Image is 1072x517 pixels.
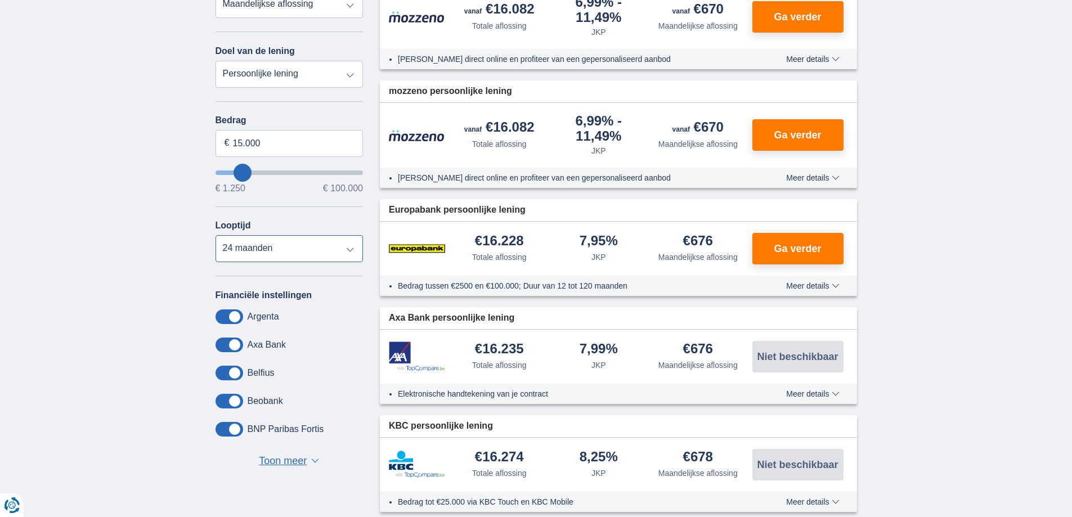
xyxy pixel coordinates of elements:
span: Meer details [786,174,839,182]
div: Maandelijkse aflossing [658,138,738,150]
span: Niet beschikbaar [757,460,838,470]
button: Niet beschikbaar [752,341,844,372]
div: Maandelijkse aflossing [658,20,738,32]
label: Looptijd [216,221,251,231]
label: Belfius [248,368,275,378]
button: Toon meer ▼ [255,453,322,469]
label: Bedrag [216,115,364,125]
span: Meer details [786,498,839,506]
span: Meer details [786,55,839,63]
button: Meer details [778,281,847,290]
span: Ga verder [774,130,821,140]
label: Argenta [248,312,279,322]
div: 7,99% [580,342,618,357]
img: product.pl.alt Mozzeno [389,129,445,142]
li: [PERSON_NAME] direct online en profiteer van een gepersonaliseerd aanbod [398,53,745,65]
div: €670 [672,2,724,18]
div: €16.082 [464,2,535,18]
div: Totale aflossing [472,20,527,32]
div: €676 [683,342,713,357]
div: JKP [591,251,606,263]
span: Ga verder [774,12,821,22]
div: JKP [591,467,606,479]
div: Totale aflossing [472,251,527,263]
input: wantToBorrow [216,170,364,175]
div: Maandelijkse aflossing [658,251,738,263]
li: Elektronische handtekening van je contract [398,388,745,399]
span: KBC persoonlijke lening [389,420,493,433]
div: €678 [683,450,713,465]
button: Meer details [778,173,847,182]
div: €16.274 [475,450,524,465]
div: €676 [683,234,713,249]
span: Meer details [786,390,839,398]
div: €670 [672,120,724,136]
img: product.pl.alt Europabank [389,235,445,263]
li: Bedrag tot €25.000 via KBC Touch en KBC Mobile [398,496,745,507]
div: Totale aflossing [472,467,527,479]
span: ▼ [311,458,319,463]
span: Axa Bank persoonlijke lening [389,312,514,325]
li: Bedrag tussen €2500 en €100.000; Duur van 12 tot 120 maanden [398,280,745,291]
img: product.pl.alt Axa Bank [389,341,445,371]
span: Toon meer [259,454,307,469]
div: JKP [591,26,606,38]
button: Meer details [778,497,847,506]
button: Meer details [778,55,847,64]
div: €16.082 [464,120,535,136]
label: Financiële instellingen [216,290,312,300]
div: Totale aflossing [472,138,527,150]
span: € 100.000 [323,184,363,193]
div: 8,25% [580,450,618,465]
div: €16.228 [475,234,524,249]
button: Ga verder [752,233,844,264]
div: €16.235 [475,342,524,357]
button: Ga verder [752,119,844,151]
span: Europabank persoonlijke lening [389,204,526,217]
button: Ga verder [752,1,844,33]
img: product.pl.alt Mozzeno [389,11,445,23]
span: Niet beschikbaar [757,352,838,362]
div: JKP [591,359,606,371]
div: 7,95% [580,234,618,249]
button: Meer details [778,389,847,398]
span: mozzeno persoonlijke lening [389,85,512,98]
label: Axa Bank [248,340,286,350]
label: BNP Paribas Fortis [248,424,324,434]
div: 6,99% [554,114,644,143]
li: [PERSON_NAME] direct online en profiteer van een gepersonaliseerd aanbod [398,172,745,183]
div: JKP [591,145,606,156]
label: Doel van de lening [216,46,295,56]
div: Maandelijkse aflossing [658,467,738,479]
img: product.pl.alt KBC [389,451,445,478]
span: Meer details [786,282,839,290]
label: Beobank [248,396,283,406]
span: € 1.250 [216,184,245,193]
span: € [225,137,230,150]
div: Maandelijkse aflossing [658,359,738,371]
div: Totale aflossing [472,359,527,371]
span: Ga verder [774,244,821,254]
button: Niet beschikbaar [752,449,844,480]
